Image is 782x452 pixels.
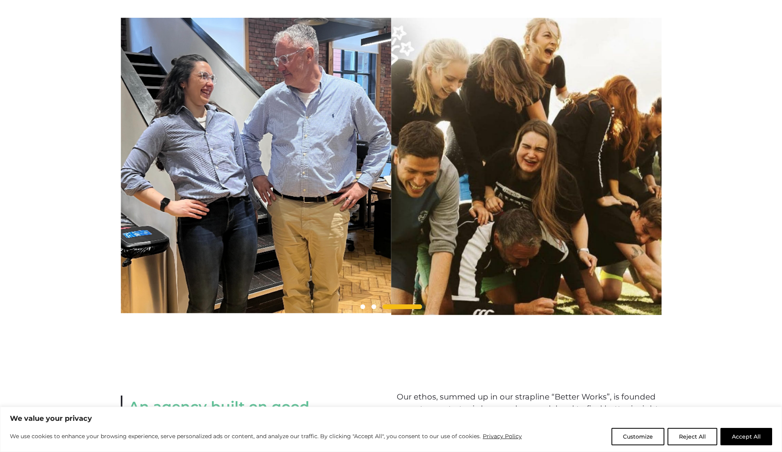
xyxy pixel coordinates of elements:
button: Accept All [720,428,772,445]
button: Reject All [668,428,717,445]
a: Privacy Policy [482,431,522,441]
img: Ponderosa Pyramid [391,18,662,315]
img: Adeline-and-Midge [121,18,391,315]
button: Customize [611,428,664,445]
p: Our ethos, summed up in our strapline “Better Works”, is founded on a strong strategic base and w... [397,391,661,438]
h2: An agency built on good ideas [121,396,339,433]
p: We value your privacy [10,414,772,423]
p: We use cookies to enhance your browsing experience, serve personalized ads or content, and analyz... [10,431,522,441]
